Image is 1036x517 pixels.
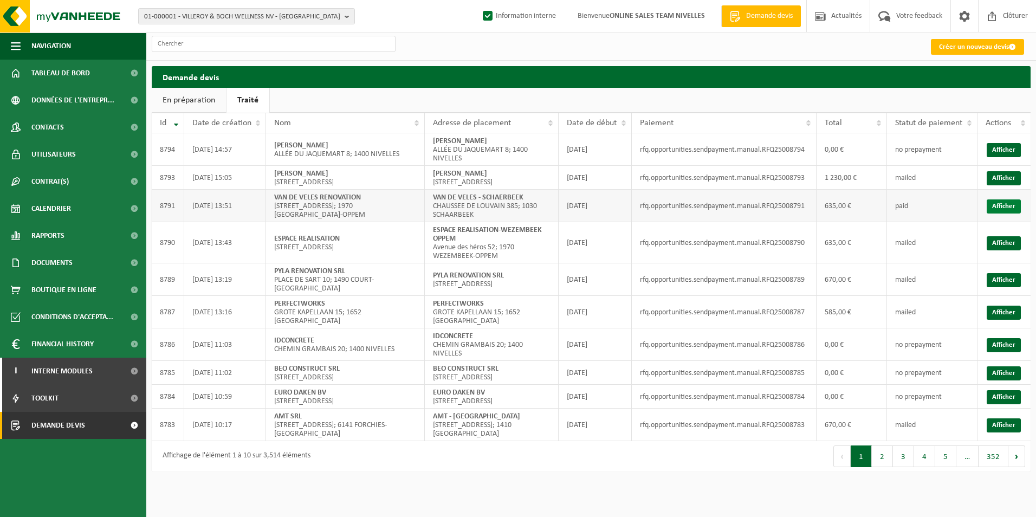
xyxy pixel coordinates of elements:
[160,119,166,127] span: Id
[425,190,559,222] td: CHAUSSEE DE LOUVAIN 385; 1030 SCHAARBEEK
[31,303,113,331] span: Conditions d'accepta...
[184,222,266,263] td: [DATE] 13:43
[743,11,795,22] span: Demande devis
[833,445,851,467] button: Previous
[481,8,556,24] label: Information interne
[559,190,632,222] td: [DATE]
[559,385,632,409] td: [DATE]
[987,143,1021,157] a: Afficher
[817,190,887,222] td: 635,00 €
[184,133,266,166] td: [DATE] 14:57
[986,119,1011,127] span: Actions
[895,146,942,154] span: no prepayment
[425,263,559,296] td: [STREET_ADDRESS]
[956,445,979,467] span: …
[274,365,340,373] strong: BEO CONSTRUCT SRL
[266,166,425,190] td: [STREET_ADDRESS]
[987,366,1021,380] a: Afficher
[632,328,817,361] td: rfq.opportunities.sendpayment.manual.RFQ25008786
[31,249,73,276] span: Documents
[559,166,632,190] td: [DATE]
[31,412,85,439] span: Demande devis
[266,296,425,328] td: GROTE KAPELLAAN 15; 1652 [GEOGRAPHIC_DATA]
[559,263,632,296] td: [DATE]
[559,328,632,361] td: [DATE]
[817,166,887,190] td: 1 230,00 €
[226,88,269,113] a: Traité
[425,222,559,263] td: Avenue des héros 52; 1970 WEZEMBEEK-OPPEM
[817,222,887,263] td: 635,00 €
[266,263,425,296] td: PLACE DE SART 10; 1490 COURT-[GEOGRAPHIC_DATA]
[184,361,266,385] td: [DATE] 11:02
[266,222,425,263] td: [STREET_ADDRESS]
[274,412,302,421] strong: AMT SRL
[425,409,559,441] td: [STREET_ADDRESS]; 1410 [GEOGRAPHIC_DATA]
[274,235,340,243] strong: ESPACE REALISATION
[433,193,523,202] strong: VAN DE VELES - SCHAERBEEK
[152,133,184,166] td: 8794
[987,273,1021,287] a: Afficher
[817,385,887,409] td: 0,00 €
[31,276,96,303] span: Boutique en ligne
[632,166,817,190] td: rfq.opportunities.sendpayment.manual.RFQ25008793
[640,119,674,127] span: Paiement
[184,385,266,409] td: [DATE] 10:59
[817,296,887,328] td: 585,00 €
[433,272,504,280] strong: PYLA RENOVATION SRL
[817,263,887,296] td: 670,00 €
[721,5,801,27] a: Demande devis
[979,445,1008,467] button: 352
[274,193,361,202] strong: VAN DE VELES RENOVATION
[274,141,328,150] strong: [PERSON_NAME]
[31,60,90,87] span: Tableau de bord
[152,36,396,52] input: Chercher
[184,296,266,328] td: [DATE] 13:16
[931,39,1024,55] a: Créer un nouveau devis
[274,337,314,345] strong: IDCONCRETE
[184,263,266,296] td: [DATE] 13:19
[632,409,817,441] td: rfq.opportunities.sendpayment.manual.RFQ25008783
[987,171,1021,185] a: Afficher
[152,296,184,328] td: 8787
[433,365,498,373] strong: BEO CONSTRUCT SRL
[1008,445,1025,467] button: Next
[825,119,842,127] span: Total
[851,445,872,467] button: 1
[152,166,184,190] td: 8793
[184,409,266,441] td: [DATE] 10:17
[987,390,1021,404] a: Afficher
[632,222,817,263] td: rfq.opportunities.sendpayment.manual.RFQ25008790
[274,267,345,275] strong: PYLA RENOVATION SRL
[559,296,632,328] td: [DATE]
[559,222,632,263] td: [DATE]
[425,385,559,409] td: [STREET_ADDRESS]
[567,119,617,127] span: Date de début
[425,328,559,361] td: CHEMIN GRAMBAIS 20; 1400 NIVELLES
[632,296,817,328] td: rfq.opportunities.sendpayment.manual.RFQ25008787
[433,332,473,340] strong: IDCONCRETE
[632,361,817,385] td: rfq.opportunities.sendpayment.manual.RFQ25008785
[433,137,487,145] strong: [PERSON_NAME]
[433,226,542,243] strong: ESPACE REALISATION-WEZEMBEEK OPPEM
[559,361,632,385] td: [DATE]
[157,447,310,466] div: Affichage de l'élément 1 à 10 sur 3,514 éléments
[152,190,184,222] td: 8791
[266,409,425,441] td: [STREET_ADDRESS]; 6141 FORCHIES-[GEOGRAPHIC_DATA]
[184,328,266,361] td: [DATE] 11:03
[433,412,520,421] strong: AMT - [GEOGRAPHIC_DATA]
[152,361,184,385] td: 8785
[987,306,1021,320] a: Afficher
[31,141,76,168] span: Utilisateurs
[152,88,226,113] a: En préparation
[559,133,632,166] td: [DATE]
[144,9,340,25] span: 01-000001 - VILLEROY & BOCH WELLNESS NV - [GEOGRAPHIC_DATA]
[895,239,916,247] span: mailed
[152,66,1031,87] h2: Demande devis
[987,199,1021,214] a: Afficher
[274,300,325,308] strong: PERFECTWORKS
[433,119,511,127] span: Adresse de placement
[274,170,328,178] strong: [PERSON_NAME]
[31,33,71,60] span: Navigation
[895,174,916,182] span: mailed
[895,119,962,127] span: Statut de paiement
